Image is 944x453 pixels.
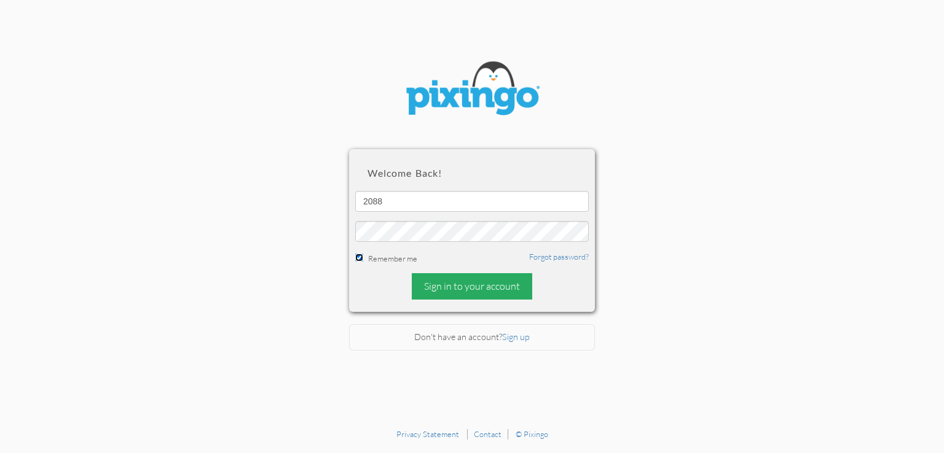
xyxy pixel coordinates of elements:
[474,429,502,439] a: Contact
[349,324,595,350] div: Don't have an account?
[502,331,530,342] a: Sign up
[516,429,548,439] a: © Pixingo
[412,273,532,300] div: Sign in to your account
[368,168,576,179] h2: Welcome back!
[355,191,589,212] input: ID or Email
[355,251,589,264] div: Remember me
[398,55,546,125] img: pixingo logo
[529,252,589,261] a: Forgot password?
[396,429,459,439] a: Privacy Statement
